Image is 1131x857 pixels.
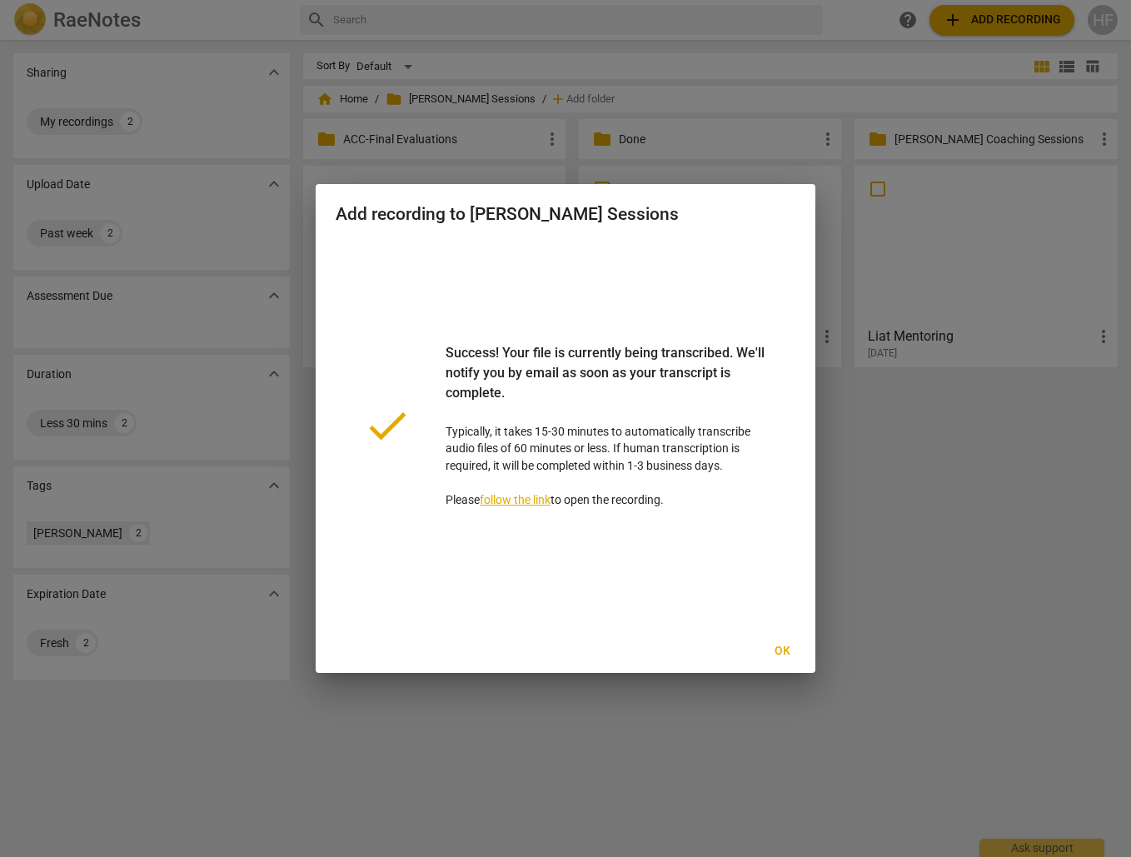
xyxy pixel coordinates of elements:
h2: Add recording to [PERSON_NAME] Sessions [336,204,795,225]
p: Typically, it takes 15-30 minutes to automatically transcribe audio files of 60 minutes or less. ... [446,343,769,509]
span: done [362,401,412,451]
a: follow the link [480,493,551,506]
span: Ok [769,643,795,660]
button: Ok [755,636,809,666]
div: Success! Your file is currently being transcribed. We'll notify you by email as soon as your tran... [446,343,769,423]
